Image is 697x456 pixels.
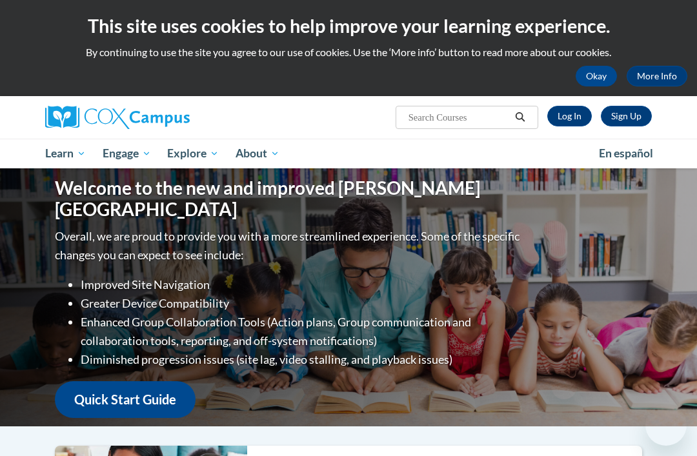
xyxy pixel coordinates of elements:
[551,373,577,399] iframe: Close message
[37,139,94,168] a: Learn
[35,139,662,168] div: Main menu
[599,146,653,160] span: En español
[81,350,523,369] li: Diminished progression issues (site lag, video stalling, and playback issues)
[55,381,196,418] a: Quick Start Guide
[103,146,151,161] span: Engage
[407,110,510,125] input: Search Courses
[10,13,687,39] h2: This site uses cookies to help improve your learning experience.
[591,140,662,167] a: En español
[227,139,288,168] a: About
[645,404,687,446] iframe: Button to launch messaging window
[627,66,687,86] a: More Info
[55,177,523,221] h1: Welcome to the new and improved [PERSON_NAME][GEOGRAPHIC_DATA]
[45,146,86,161] span: Learn
[167,146,219,161] span: Explore
[510,110,530,125] button: Search
[81,294,523,313] li: Greater Device Compatibility
[94,139,159,168] a: Engage
[236,146,279,161] span: About
[159,139,227,168] a: Explore
[45,106,234,129] a: Cox Campus
[601,106,652,126] a: Register
[81,313,523,350] li: Enhanced Group Collaboration Tools (Action plans, Group communication and collaboration tools, re...
[10,45,687,59] p: By continuing to use the site you agree to our use of cookies. Use the ‘More info’ button to read...
[45,106,190,129] img: Cox Campus
[81,275,523,294] li: Improved Site Navigation
[576,66,617,86] button: Okay
[547,106,592,126] a: Log In
[55,227,523,264] p: Overall, we are proud to provide you with a more streamlined experience. Some of the specific cha...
